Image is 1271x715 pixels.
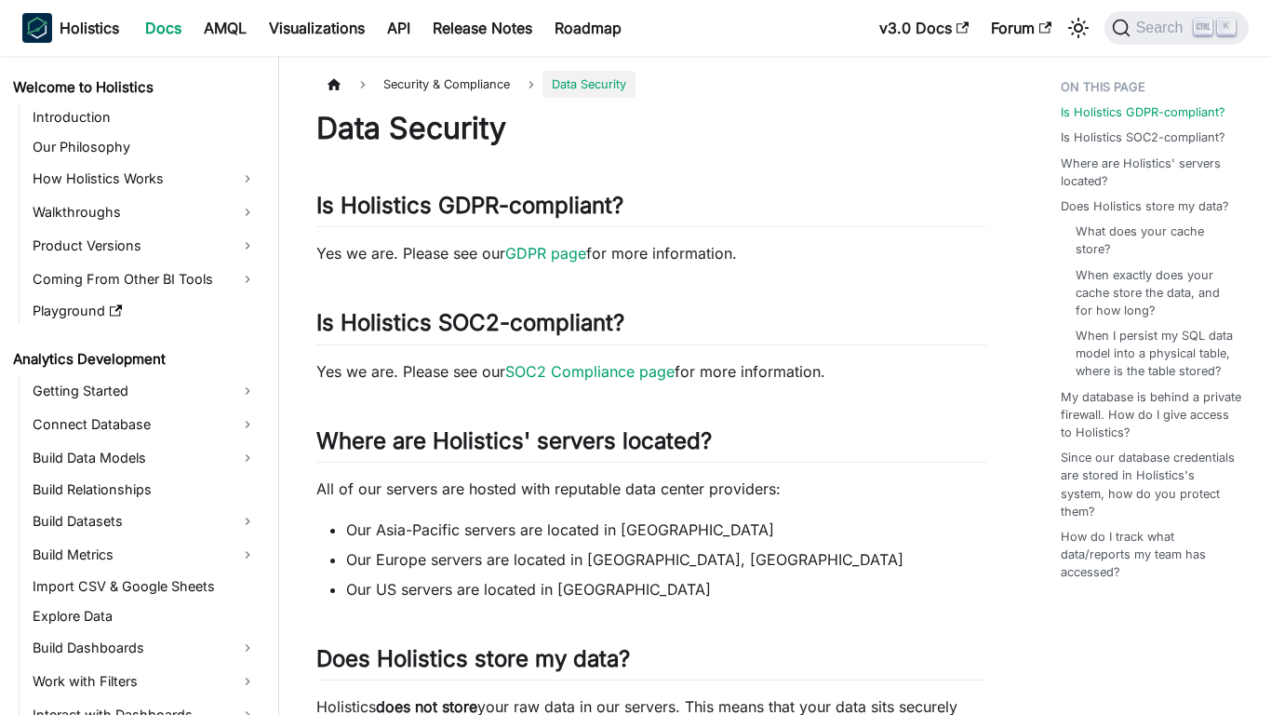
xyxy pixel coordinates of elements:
a: Playground [27,298,262,324]
span: Security & Compliance [374,71,519,98]
a: Release Notes [421,13,543,43]
a: SOC2 Compliance page [505,362,675,381]
a: My database is behind a private firewall. How do I give access to Holistics? [1061,388,1242,442]
a: How Holistics Works [27,164,262,194]
a: Build Datasets [27,506,262,536]
a: When exactly does your cache store the data, and for how long? [1076,266,1235,320]
a: How do I track what data/reports my team has accessed? [1061,528,1242,582]
a: Coming From Other BI Tools [27,264,262,294]
li: Our Europe servers are located in [GEOGRAPHIC_DATA], [GEOGRAPHIC_DATA] [346,548,986,571]
a: Build Metrics [27,540,262,570]
a: GDPR page [505,244,586,263]
a: API [376,13,421,43]
a: Welcome to Holistics [7,74,262,101]
a: Build Relationships [27,477,262,503]
a: What does your cache store? [1076,223,1235,258]
h2: Is Holistics GDPR-compliant? [316,192,986,227]
a: Import CSV & Google Sheets [27,573,262,600]
a: Is Holistics SOC2-compliant? [1061,128,1225,146]
a: Work with Filters [27,667,262,696]
a: Our Philosophy [27,134,262,160]
a: Explore Data [27,603,262,629]
a: Analytics Development [7,346,262,372]
a: Introduction [27,104,262,130]
a: Does Holistics store my data? [1061,197,1229,215]
a: Walkthroughs [27,197,262,227]
a: Is Holistics GDPR-compliant? [1061,103,1225,121]
nav: Breadcrumbs [316,71,986,98]
a: Docs [134,13,193,43]
a: Home page [316,71,352,98]
h2: Is Holistics SOC2-compliant? [316,309,986,344]
a: Build Data Models [27,443,262,473]
a: Roadmap [543,13,633,43]
a: Build Dashboards [27,633,262,663]
p: Yes we are. Please see our for more information. [316,242,986,264]
a: Product Versions [27,231,262,261]
b: Holistics [60,17,119,39]
kbd: K [1217,19,1236,35]
a: Where are Holistics' servers located? [1061,155,1242,190]
li: Our Asia-Pacific servers are located in [GEOGRAPHIC_DATA] [346,519,986,541]
a: Visualizations [258,13,376,43]
a: Since our database credentials are stored in Holistics's system, how do you protect them? [1061,449,1242,520]
h2: Does Holistics store my data? [316,645,986,681]
img: Holistics [22,13,52,43]
h1: Data Security [316,110,986,147]
p: All of our servers are hosted with reputable data center providers: [316,478,986,500]
button: Search (Ctrl+K) [1104,11,1249,45]
a: v3.0 Docs [868,13,980,43]
span: Search [1131,20,1195,36]
h2: Where are Holistics' servers located? [316,427,986,463]
button: Switch between dark and light mode (currently light mode) [1064,13,1093,43]
a: HolisticsHolistics [22,13,119,43]
li: Our US servers are located in [GEOGRAPHIC_DATA] [346,578,986,600]
a: Connect Database [27,410,262,439]
a: Forum [980,13,1063,43]
span: Data Security [542,71,635,98]
a: When I persist my SQL data model into a physical table, where is the table stored? [1076,327,1235,381]
a: AMQL [193,13,258,43]
p: Yes we are. Please see our for more information. [316,360,986,383]
a: Getting Started [27,376,262,406]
